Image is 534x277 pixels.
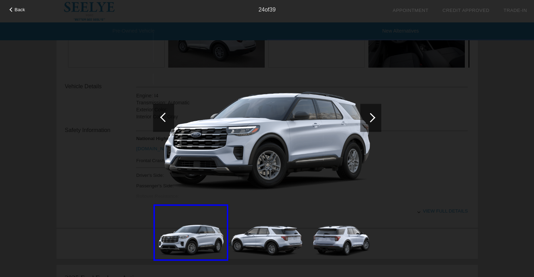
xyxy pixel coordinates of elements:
[503,8,527,13] a: Trade-In
[306,220,378,259] img: 482bfa0f5c36798722cb335e91235a0f.png
[442,8,489,13] a: Credit Approved
[153,77,381,203] img: 68d4b1ce30b71549aab5aa060ed3c8ba.png
[231,220,303,259] img: 7f0bc4ff9380179a3faeebe4b822e728.png
[15,7,25,12] span: Back
[258,7,265,13] span: 24
[269,7,276,13] span: 39
[393,8,428,13] a: Appointment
